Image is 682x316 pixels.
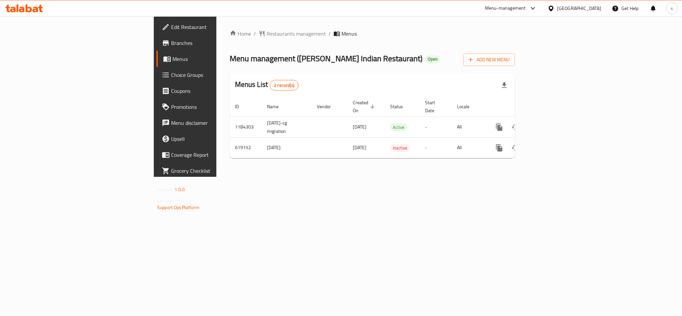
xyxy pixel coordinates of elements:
a: Promotions [156,99,268,115]
span: ID [235,103,248,111]
span: Promotions [171,103,262,111]
span: Menus [172,55,262,63]
span: Coupons [171,87,262,95]
h2: Menus List [235,80,299,91]
div: Active [390,123,407,131]
a: Edit Restaurant [156,19,268,35]
span: Choice Groups [171,71,262,79]
span: s [671,5,673,12]
span: Edit Restaurant [171,23,262,31]
a: Branches [156,35,268,51]
span: Restaurants management [267,30,326,38]
td: [DATE] [262,138,312,158]
span: [DATE] [353,143,366,152]
span: 2 record(s) [270,82,298,89]
div: Total records count [270,80,299,91]
div: Open [425,55,440,63]
td: All [452,117,486,138]
span: Status [390,103,412,111]
td: - [420,138,452,158]
div: Menu-management [485,4,526,12]
div: [GEOGRAPHIC_DATA] [557,5,601,12]
span: Get support on: [157,196,188,205]
a: Choice Groups [156,67,268,83]
table: enhanced table [230,97,561,158]
span: Vendor [317,103,340,111]
a: Coupons [156,83,268,99]
a: Grocery Checklist [156,163,268,179]
a: Restaurants management [259,30,326,38]
span: Menus [341,30,357,38]
button: Change Status [507,140,523,156]
td: [DATE]-cg migration [262,117,312,138]
span: Coverage Report [171,151,262,159]
span: Version: [157,185,173,194]
a: Coverage Report [156,147,268,163]
div: Export file [496,77,512,93]
button: more [491,140,507,156]
span: Add New Menu [469,56,510,64]
span: Upsell [171,135,262,143]
button: more [491,119,507,135]
span: Menu management ( [PERSON_NAME] Indian Restaurant ) [230,51,422,66]
span: Open [425,56,440,62]
button: Add New Menu [463,54,515,66]
td: - [420,117,452,138]
span: Locale [457,103,478,111]
button: Change Status [507,119,523,135]
span: [DATE] [353,123,366,131]
span: Name [267,103,287,111]
span: Branches [171,39,262,47]
span: Start Date [425,99,444,115]
span: Inactive [390,144,410,152]
a: Upsell [156,131,268,147]
td: All [452,138,486,158]
a: Menus [156,51,268,67]
span: Created On [353,99,377,115]
span: Menu disclaimer [171,119,262,127]
nav: breadcrumb [230,30,515,38]
span: 1.0.0 [174,185,185,194]
li: / [329,30,331,38]
a: Menu disclaimer [156,115,268,131]
span: Active [390,124,407,131]
th: Actions [486,97,561,117]
a: Support.OpsPlatform [157,203,199,212]
span: Grocery Checklist [171,167,262,175]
